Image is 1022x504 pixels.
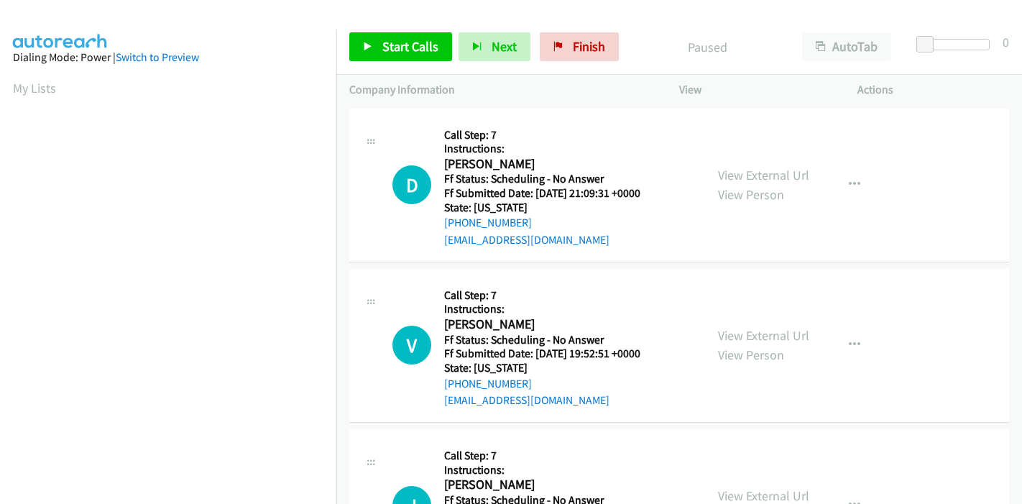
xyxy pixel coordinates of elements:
[924,39,990,50] div: Delay between calls (in seconds)
[392,326,431,365] div: The call is yet to be attempted
[444,393,609,407] a: [EMAIL_ADDRESS][DOMAIN_NAME]
[444,463,658,477] h5: Instructions:
[392,165,431,204] h1: D
[116,50,199,64] a: Switch to Preview
[382,38,438,55] span: Start Calls
[679,81,832,98] p: View
[444,477,658,493] h2: [PERSON_NAME]
[492,38,517,55] span: Next
[349,81,653,98] p: Company Information
[573,38,605,55] span: Finish
[444,172,658,186] h5: Ff Status: Scheduling - No Answer
[1003,32,1009,52] div: 0
[392,165,431,204] div: The call is yet to be attempted
[857,81,1010,98] p: Actions
[444,128,658,142] h5: Call Step: 7
[718,327,809,344] a: View External Url
[392,326,431,365] h1: V
[718,347,784,363] a: View Person
[444,186,658,201] h5: Ff Submitted Date: [DATE] 21:09:31 +0000
[540,32,619,61] a: Finish
[349,32,452,61] a: Start Calls
[718,186,784,203] a: View Person
[459,32,530,61] button: Next
[444,201,658,215] h5: State: [US_STATE]
[638,37,776,57] p: Paused
[444,361,658,375] h5: State: [US_STATE]
[444,449,658,463] h5: Call Step: 7
[444,377,532,390] a: [PHONE_NUMBER]
[444,333,658,347] h5: Ff Status: Scheduling - No Answer
[444,216,532,229] a: [PHONE_NUMBER]
[802,32,891,61] button: AutoTab
[718,167,809,183] a: View External Url
[444,316,658,333] h2: [PERSON_NAME]
[444,142,658,156] h5: Instructions:
[444,347,658,361] h5: Ff Submitted Date: [DATE] 19:52:51 +0000
[13,80,56,96] a: My Lists
[13,49,323,66] div: Dialing Mode: Power |
[444,288,658,303] h5: Call Step: 7
[444,233,609,247] a: [EMAIL_ADDRESS][DOMAIN_NAME]
[444,156,658,173] h2: [PERSON_NAME]
[718,487,809,504] a: View External Url
[444,302,658,316] h5: Instructions:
